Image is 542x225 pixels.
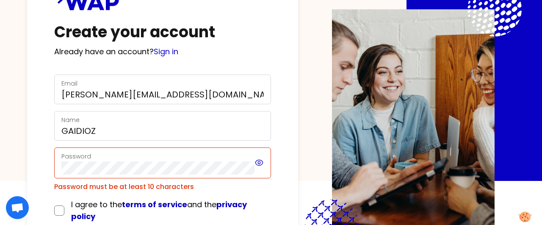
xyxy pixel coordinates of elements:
a: terms of service [122,199,187,210]
label: Name [61,116,80,124]
label: Password [61,152,91,161]
a: privacy policy [71,199,247,222]
a: Sign in [154,46,178,57]
h1: Create your account [54,24,271,41]
div: Open chat [6,196,29,219]
span: I agree to the and the [71,199,247,222]
div: Password must be at least 10 characters [54,182,271,192]
label: Email [61,79,77,88]
p: Already have an account? [54,46,271,58]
